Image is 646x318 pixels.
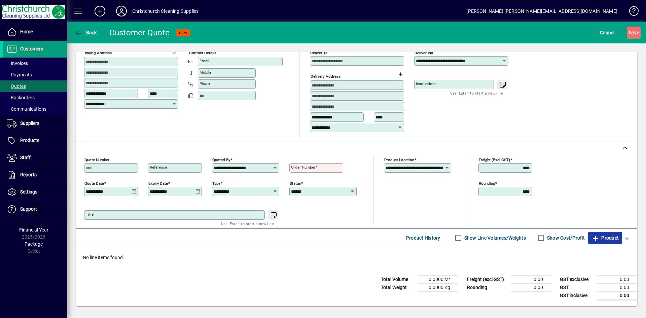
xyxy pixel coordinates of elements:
a: Backorders [3,92,67,103]
mat-label: Quote number [84,157,109,162]
span: Product History [406,233,440,243]
a: Products [3,132,67,149]
span: Payments [7,72,32,77]
span: Home [20,29,33,34]
td: 0.00 [597,275,637,283]
div: Customer Quote [109,27,170,38]
span: Customers [20,46,43,51]
button: Save [627,27,641,39]
label: Show Cost/Profit [546,235,585,241]
a: Suppliers [3,115,67,132]
span: Support [20,206,37,212]
a: Payments [3,69,67,80]
td: 0.00 [511,275,551,283]
mat-label: Product location [384,157,414,162]
button: Choose address [395,69,406,80]
button: Add [89,5,111,17]
mat-label: Title [86,212,94,217]
td: 0.00 [511,283,551,291]
span: Back [74,30,97,35]
a: Support [3,201,67,218]
td: 0.0000 Kg [418,283,458,291]
mat-label: Email [200,59,209,63]
mat-hint: Use 'Enter' to start a new line [221,220,274,227]
mat-label: Rounding [479,181,495,185]
mat-label: Order number [291,165,315,170]
span: S [629,30,631,35]
a: Invoices [3,58,67,69]
mat-label: Mobile [200,70,211,75]
mat-label: Deliver via [415,50,433,55]
button: Product History [403,232,443,244]
td: Total Volume [378,275,418,283]
td: 0.0000 M³ [418,275,458,283]
span: Financial Year [19,227,48,233]
span: Products [20,138,39,143]
mat-label: Freight (excl GST) [479,157,510,162]
span: Communications [7,106,46,112]
div: No line items found [76,247,637,268]
mat-label: Quoted by [212,157,230,162]
mat-label: Phone [200,81,210,86]
mat-label: Type [212,181,220,185]
a: Knowledge Base [624,1,638,23]
button: Back [73,27,99,39]
mat-label: Instructions [416,81,436,86]
td: 0.00 [597,291,637,300]
a: Home [3,24,67,40]
mat-label: Status [290,181,301,185]
app-page-header-button: Back [67,27,104,39]
span: Reports [20,172,37,177]
mat-label: Reference [150,165,167,170]
label: Show Line Volumes/Weights [463,235,526,241]
span: Cancel [600,27,615,38]
span: NEW [179,31,187,35]
div: [PERSON_NAME] [PERSON_NAME][EMAIL_ADDRESS][DOMAIN_NAME] [466,6,617,16]
div: Christchurch Cleaning Supplies [132,6,199,16]
td: Total Weight [378,283,418,291]
a: Communications [3,103,67,115]
mat-label: Deliver To [310,50,328,55]
td: GST exclusive [557,275,597,283]
a: Quotes [3,80,67,92]
td: GST [557,283,597,291]
span: Quotes [7,83,26,89]
span: Product [591,233,619,243]
span: Suppliers [20,120,39,126]
span: ave [629,27,639,38]
span: Staff [20,155,31,160]
span: Package [25,241,43,247]
button: Copy to Delivery address [169,45,180,56]
td: Rounding [464,283,511,291]
td: 0.00 [597,283,637,291]
mat-label: Quote date [84,181,104,185]
mat-hint: Use 'Enter' to start a new line [450,89,503,97]
button: Profile [111,5,132,17]
mat-label: Expiry date [148,181,168,185]
span: Backorders [7,95,35,100]
span: Invoices [7,61,28,66]
a: Staff [3,149,67,166]
button: Product [588,232,622,244]
span: Settings [20,189,37,195]
td: GST inclusive [557,291,597,300]
a: Reports [3,167,67,183]
button: Cancel [598,27,616,39]
td: Freight (excl GST) [464,275,511,283]
a: Settings [3,184,67,201]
